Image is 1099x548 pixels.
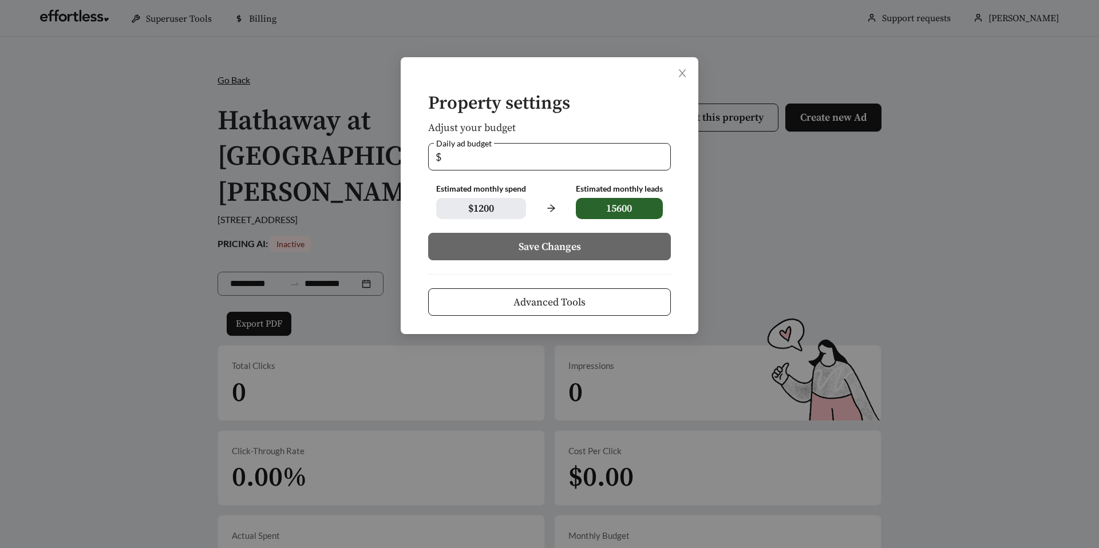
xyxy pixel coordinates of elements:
span: 15600 [576,198,663,219]
div: Estimated monthly leads [576,184,663,194]
span: Advanced Tools [513,295,586,310]
div: Estimated monthly spend [436,184,526,194]
span: arrow-right [540,197,562,219]
span: $ [436,144,441,170]
span: $ 1200 [436,198,526,219]
button: Save Changes [428,233,671,260]
h4: Property settings [428,94,671,114]
button: Advanced Tools [428,288,671,316]
button: Close [666,57,698,89]
a: Advanced Tools [428,296,671,307]
span: close [677,68,687,78]
h5: Adjust your budget [428,122,671,134]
